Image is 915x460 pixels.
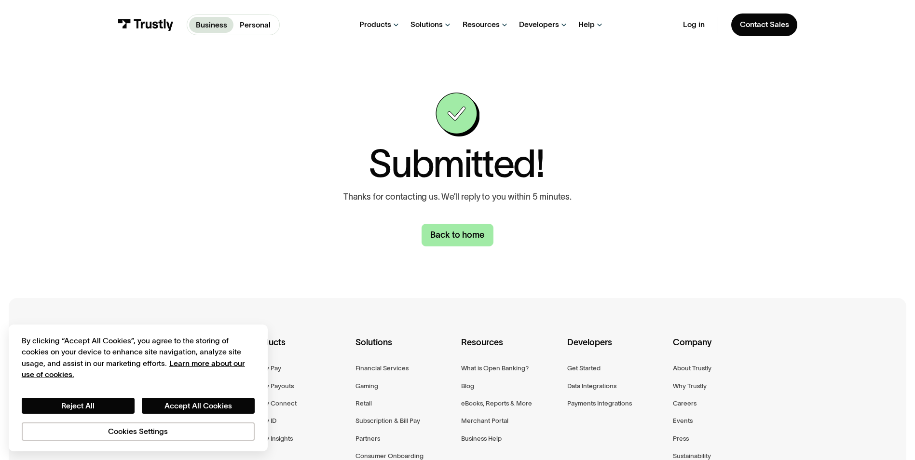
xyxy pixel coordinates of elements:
a: Trustly Insights [250,433,293,444]
a: Back to home [422,224,494,246]
a: Payments Integrations [567,398,632,409]
div: Cookie banner [9,325,268,452]
a: Retail [355,398,372,409]
a: Contact Sales [731,14,798,36]
a: Press [673,433,689,444]
a: Why Trustly [673,380,707,392]
button: Reject All [22,398,135,414]
div: Products [250,336,348,363]
a: Partners [355,433,380,444]
div: Contact Sales [740,20,789,29]
a: Log in [683,20,705,29]
a: Business Help [461,433,502,444]
p: Business [196,19,227,31]
button: Accept All Cookies [142,398,255,414]
a: Blog [461,380,474,392]
a: Data Integrations [567,380,616,392]
div: Developers [567,336,665,363]
h1: Submitted! [369,145,545,183]
div: Resources [463,20,500,29]
a: eBooks, Reports & More [461,398,532,409]
div: Help [578,20,595,29]
div: Resources [461,336,559,363]
div: Solutions [410,20,443,29]
a: Personal [233,17,277,32]
div: Products [359,20,391,29]
a: Gaming [355,380,378,392]
a: Trustly Connect [250,398,297,409]
div: By clicking “Accept All Cookies”, you agree to the storing of cookies on your device to enhance s... [22,335,255,380]
a: What is Open Banking? [461,363,529,374]
a: Careers [673,398,696,409]
button: Cookies Settings [22,422,255,441]
img: Trustly Logo [118,19,174,31]
a: Financial Services [355,363,409,374]
a: Merchant Portal [461,415,508,426]
p: Thanks for contacting us. We’ll reply to you within 5 minutes. [343,192,572,202]
a: About Trustly [673,363,711,374]
div: Developers [519,20,559,29]
a: Trustly Payouts [250,380,294,392]
a: Business [189,17,233,32]
div: Solutions [355,336,453,363]
a: Get Started [567,363,601,374]
a: Events [673,415,693,426]
div: Company [673,336,771,363]
p: Personal [240,19,271,31]
div: Privacy [22,335,255,441]
a: Subscription & Bill Pay [355,415,420,426]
